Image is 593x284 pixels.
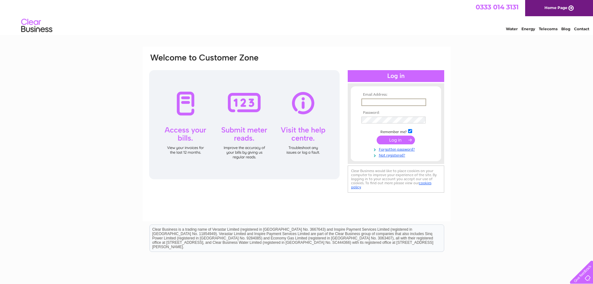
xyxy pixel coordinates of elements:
[377,136,415,144] input: Submit
[360,111,432,115] th: Password:
[360,128,432,134] td: Remember me?
[561,26,570,31] a: Blog
[351,181,431,189] a: cookies policy
[476,3,519,11] a: 0333 014 3131
[521,26,535,31] a: Energy
[360,93,432,97] th: Email Address:
[348,166,444,193] div: Clear Business would like to place cookies on your computer to improve your experience of the sit...
[539,26,558,31] a: Telecoms
[506,26,518,31] a: Water
[574,26,589,31] a: Contact
[150,3,444,30] div: Clear Business is a trading name of Verastar Limited (registered in [GEOGRAPHIC_DATA] No. 3667643...
[361,152,432,158] a: Not registered?
[361,146,432,152] a: Forgotten password?
[21,16,53,35] img: logo.png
